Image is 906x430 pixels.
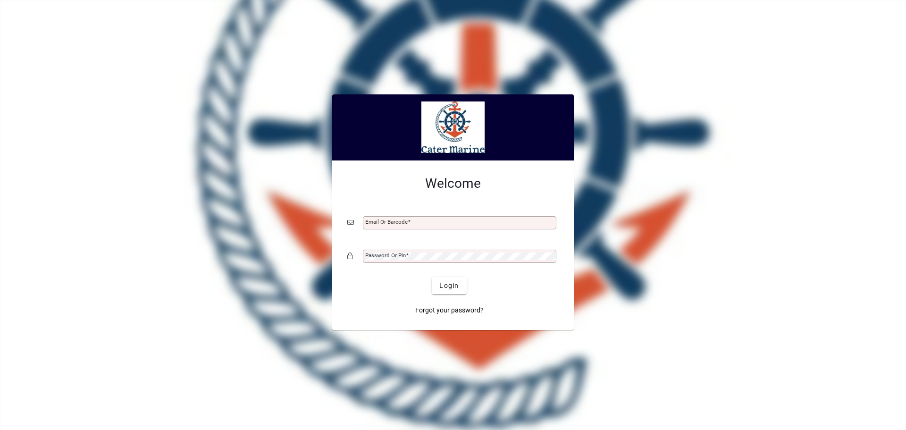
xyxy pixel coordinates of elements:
[365,219,408,225] mat-label: Email or Barcode
[365,252,406,259] mat-label: Password or Pin
[347,176,559,192] h2: Welcome
[415,305,484,315] span: Forgot your password?
[432,277,466,294] button: Login
[439,281,459,291] span: Login
[411,302,487,319] a: Forgot your password?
